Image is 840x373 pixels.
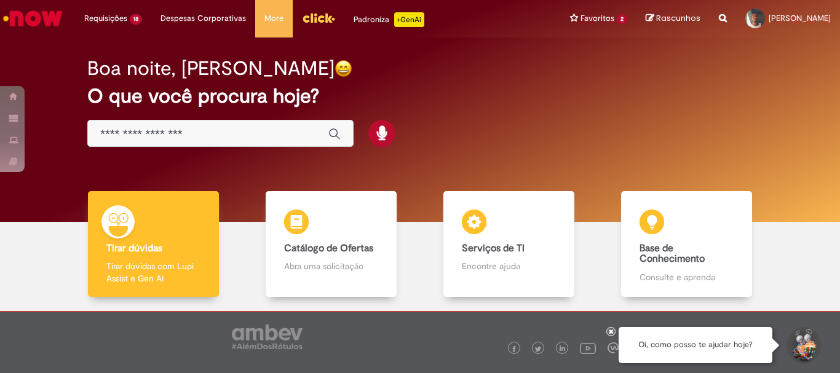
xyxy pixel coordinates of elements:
p: Abra uma solicitação [284,260,378,272]
img: logo_footer_youtube.png [580,340,596,356]
span: [PERSON_NAME] [769,13,831,23]
h2: Boa noite, [PERSON_NAME] [87,58,335,79]
h2: O que você procura hoje? [87,85,753,107]
img: logo_footer_linkedin.png [560,345,566,353]
img: click_logo_yellow_360x200.png [302,9,335,27]
span: More [264,12,283,25]
b: Tirar dúvidas [106,242,162,254]
p: +GenAi [394,12,424,27]
div: Padroniza [354,12,424,27]
a: Tirar dúvidas Tirar dúvidas com Lupi Assist e Gen Ai [65,191,242,297]
b: Catálogo de Ofertas [284,242,373,254]
span: 2 [617,14,627,25]
p: Encontre ajuda [462,260,555,272]
span: Requisições [84,12,127,25]
img: ServiceNow [1,6,65,31]
a: Base de Conhecimento Consulte e aprenda [598,191,775,297]
span: 18 [130,14,142,25]
img: logo_footer_workplace.png [608,342,619,353]
img: logo_footer_twitter.png [535,346,541,352]
span: Despesas Corporativas [160,12,246,25]
img: logo_footer_facebook.png [511,346,517,352]
a: Serviços de TI Encontre ajuda [420,191,598,297]
b: Base de Conhecimento [640,242,705,265]
img: happy-face.png [335,60,352,77]
button: Iniciar Conversa de Suporte [785,327,822,364]
span: Favoritos [580,12,614,25]
p: Tirar dúvidas com Lupi Assist e Gen Ai [106,260,200,285]
div: Oi, como posso te ajudar hoje? [619,327,772,363]
p: Consulte e aprenda [640,271,733,283]
img: logo_footer_ambev_rotulo_gray.png [232,324,303,349]
a: Catálogo de Ofertas Abra uma solicitação [242,191,420,297]
span: Rascunhos [656,12,700,24]
b: Serviços de TI [462,242,525,254]
a: Rascunhos [646,13,700,25]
